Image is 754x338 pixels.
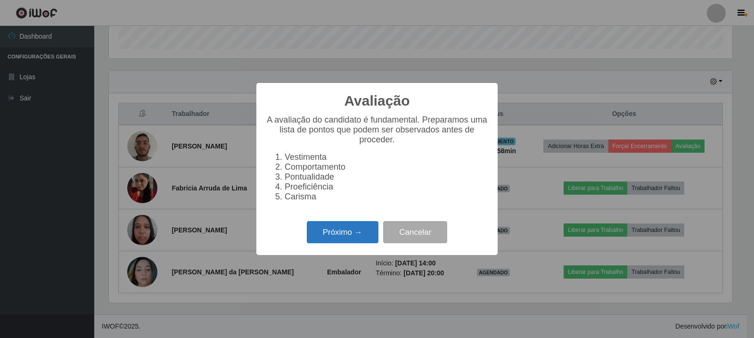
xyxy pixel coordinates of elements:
[307,221,378,243] button: Próximo →
[285,182,488,192] li: Proeficiência
[285,172,488,182] li: Pontualidade
[285,162,488,172] li: Comportamento
[383,221,447,243] button: Cancelar
[285,152,488,162] li: Vestimenta
[266,115,488,145] p: A avaliação do candidato é fundamental. Preparamos uma lista de pontos que podem ser observados a...
[344,92,410,109] h2: Avaliação
[285,192,488,202] li: Carisma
